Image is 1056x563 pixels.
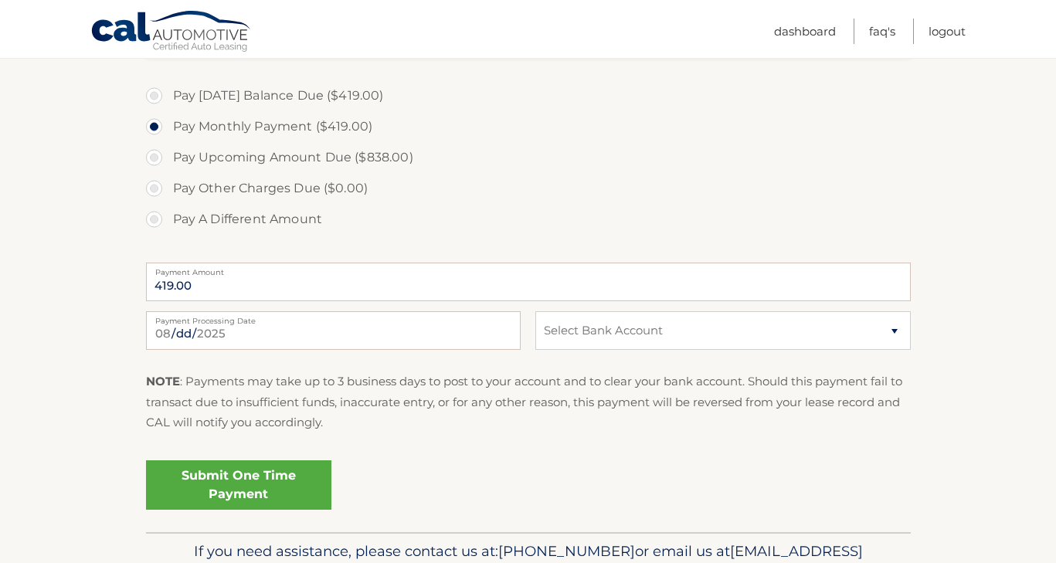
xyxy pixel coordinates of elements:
a: Logout [929,19,966,44]
p: : Payments may take up to 3 business days to post to your account and to clear your bank account.... [146,371,911,432]
label: Pay A Different Amount [146,204,911,235]
span: [PHONE_NUMBER] [498,542,635,560]
label: Payment Processing Date [146,311,521,324]
input: Payment Date [146,311,521,350]
a: Submit One Time Payment [146,460,331,510]
label: Pay Monthly Payment ($419.00) [146,111,911,142]
a: Dashboard [774,19,836,44]
a: Cal Automotive [90,10,253,55]
strong: NOTE [146,374,180,388]
label: Pay Upcoming Amount Due ($838.00) [146,142,911,173]
input: Payment Amount [146,263,911,301]
label: Pay [DATE] Balance Due ($419.00) [146,80,911,111]
label: Payment Amount [146,263,911,275]
a: FAQ's [869,19,895,44]
label: Pay Other Charges Due ($0.00) [146,173,911,204]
